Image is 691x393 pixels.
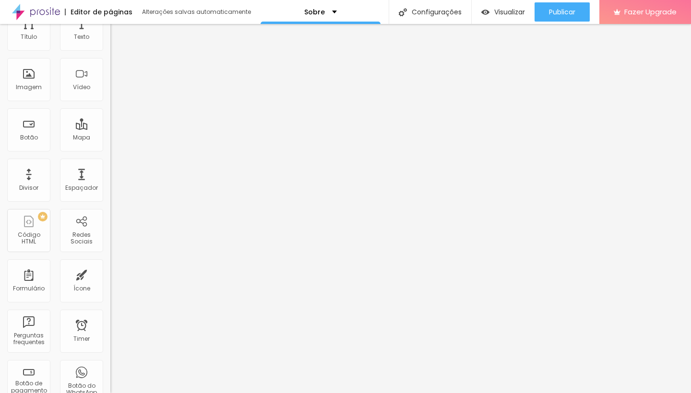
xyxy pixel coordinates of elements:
div: Redes Sociais [62,231,100,245]
div: Formulário [13,285,45,292]
button: Publicar [535,2,590,22]
button: Visualizar [472,2,535,22]
div: Divisor [19,185,38,191]
div: Editor de páginas [65,9,132,15]
div: Texto [74,34,89,40]
div: Título [21,34,37,40]
div: Espaçador [65,185,98,191]
p: Sobre [304,9,325,15]
span: Fazer Upgrade [624,8,677,16]
img: Icone [399,8,407,16]
div: Botão [20,134,38,141]
div: Vídeo [73,84,90,91]
div: Código HTML [10,231,48,245]
iframe: Editor [110,24,691,393]
div: Mapa [73,134,90,141]
div: Imagem [16,84,42,91]
span: Publicar [549,8,575,16]
div: Alterações salvas automaticamente [142,9,252,15]
div: Perguntas frequentes [10,332,48,346]
img: view-1.svg [481,8,489,16]
div: Ícone [73,285,90,292]
span: Visualizar [494,8,525,16]
div: Timer [73,335,90,342]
